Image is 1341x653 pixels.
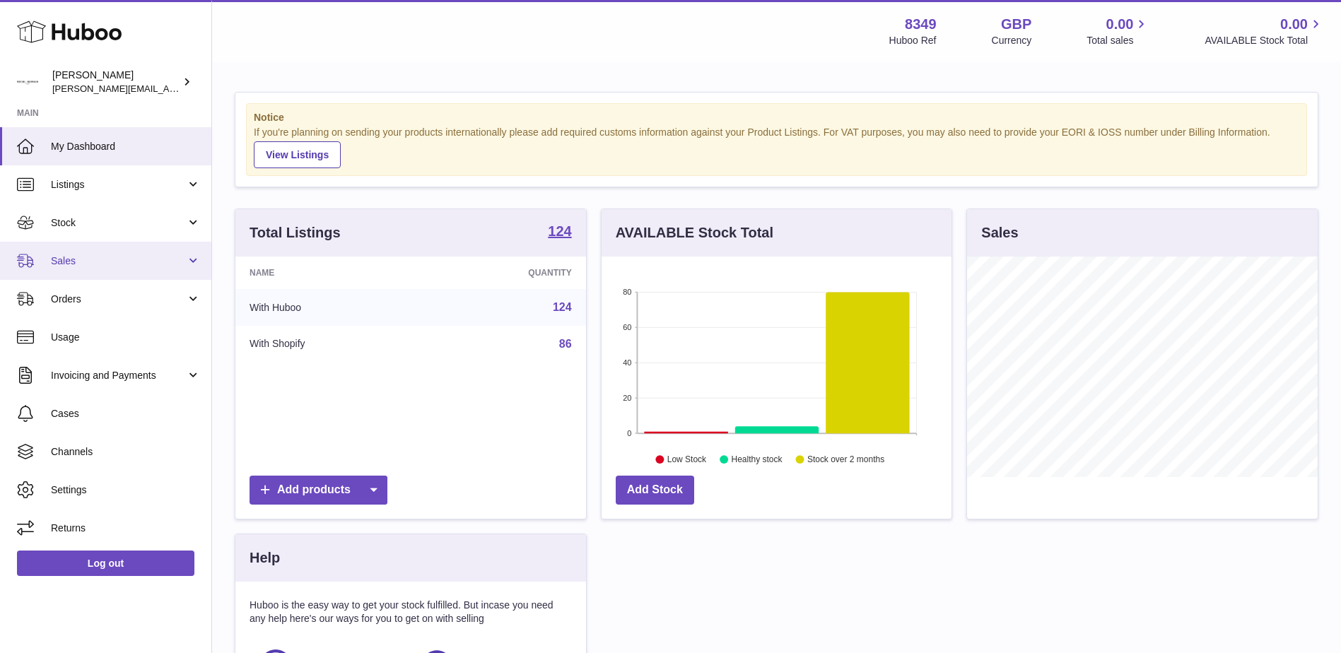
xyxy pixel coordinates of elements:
text: Low Stock [667,454,707,464]
div: Huboo Ref [889,34,937,47]
span: Usage [51,331,201,344]
text: Stock over 2 months [807,454,884,464]
strong: 124 [548,224,571,238]
text: 0 [627,429,631,437]
a: 86 [559,338,572,350]
a: 124 [553,301,572,313]
strong: Notice [254,111,1299,124]
h3: AVAILABLE Stock Total [616,223,773,242]
span: Invoicing and Payments [51,369,186,382]
text: 80 [623,288,631,296]
span: Orders [51,293,186,306]
span: Sales [51,254,186,268]
span: Cases [51,407,201,420]
div: If you're planning on sending your products internationally please add required customs informati... [254,126,1299,168]
p: Huboo is the easy way to get your stock fulfilled. But incase you need any help here's our ways f... [250,599,572,625]
span: Stock [51,216,186,230]
span: Returns [51,522,201,535]
text: 60 [623,323,631,331]
strong: 8349 [905,15,937,34]
span: Total sales [1087,34,1149,47]
td: With Shopify [235,326,424,363]
a: 124 [548,224,571,241]
span: My Dashboard [51,140,201,153]
div: Currency [992,34,1032,47]
text: 40 [623,358,631,367]
strong: GBP [1001,15,1031,34]
span: Channels [51,445,201,459]
a: 0.00 AVAILABLE Stock Total [1205,15,1324,47]
div: [PERSON_NAME] [52,69,180,95]
text: 20 [623,394,631,402]
text: Healthy stock [731,454,783,464]
a: 0.00 Total sales [1087,15,1149,47]
th: Name [235,257,424,289]
span: AVAILABLE Stock Total [1205,34,1324,47]
h3: Total Listings [250,223,341,242]
h3: Help [250,548,280,567]
a: Add products [250,476,387,505]
span: 0.00 [1280,15,1308,34]
span: 0.00 [1106,15,1134,34]
span: Listings [51,178,186,192]
td: With Huboo [235,289,424,326]
th: Quantity [424,257,585,289]
span: Settings [51,483,201,497]
a: Add Stock [616,476,694,505]
img: katy.taghizadeh@michelgermain.com [17,71,38,93]
h3: Sales [981,223,1018,242]
a: View Listings [254,141,341,168]
a: Log out [17,551,194,576]
span: [PERSON_NAME][EMAIL_ADDRESS][DOMAIN_NAME] [52,83,283,94]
